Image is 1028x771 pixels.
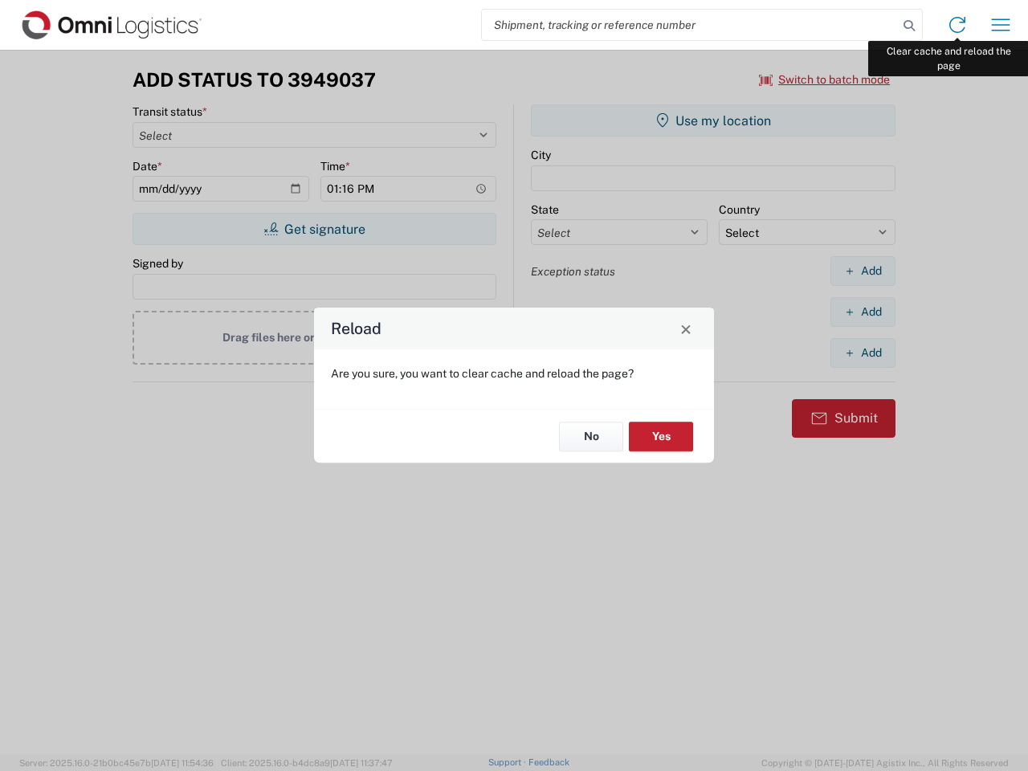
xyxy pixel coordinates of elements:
input: Shipment, tracking or reference number [482,10,898,40]
button: Close [675,317,697,340]
button: No [559,422,623,451]
p: Are you sure, you want to clear cache and reload the page? [331,366,697,381]
button: Yes [629,422,693,451]
h4: Reload [331,317,381,341]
